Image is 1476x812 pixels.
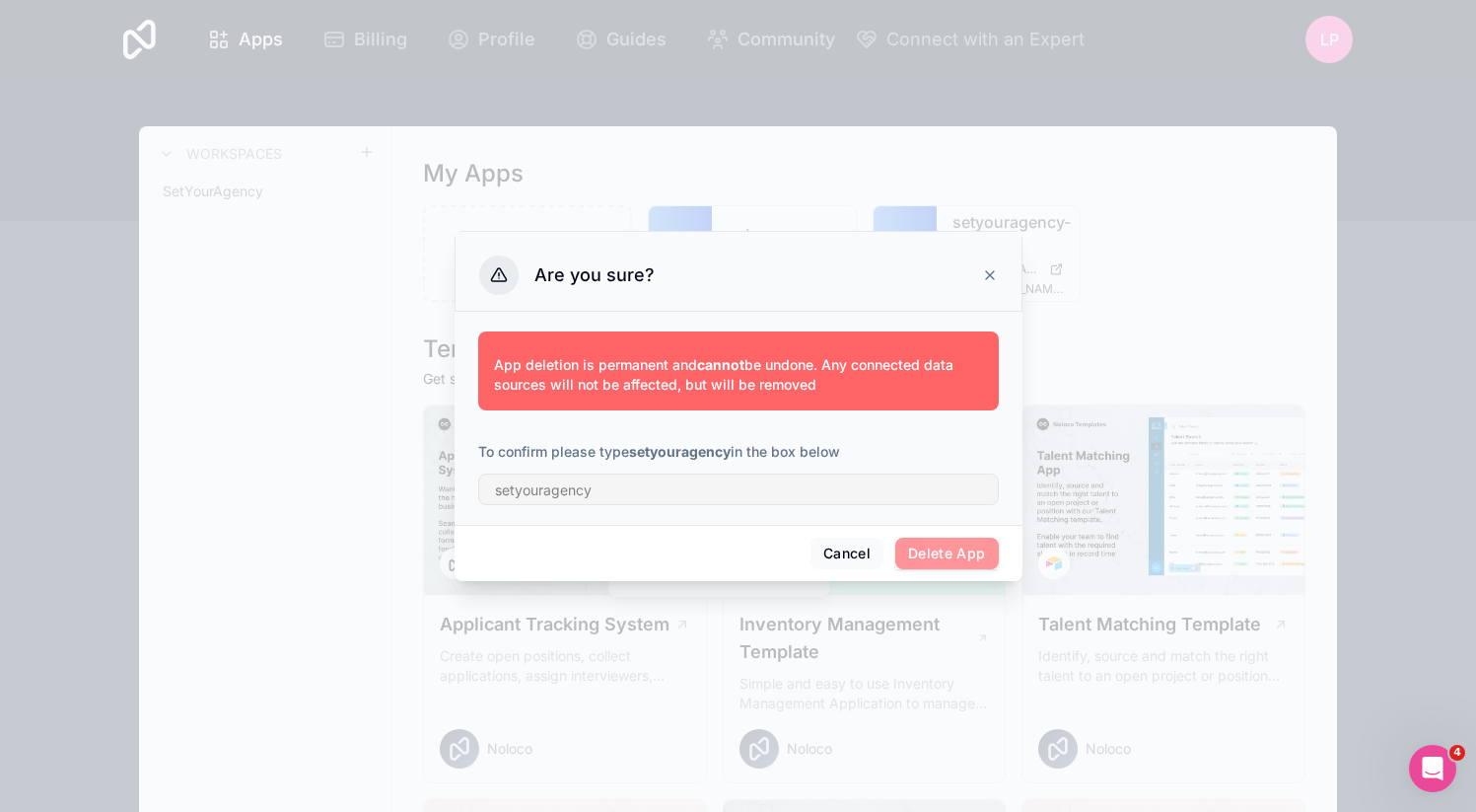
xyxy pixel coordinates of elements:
[1449,745,1465,761] span: 4
[478,474,999,505] input: setyouragency
[494,355,983,395] p: App deletion is permanent and be undone. Any connected data sources will not be affected, but wil...
[478,442,999,462] p: To confirm please type in the box below
[697,356,744,373] strong: cannot
[629,443,731,460] strong: setyouragency
[1409,745,1456,792] iframe: Intercom live chat
[534,263,655,287] h3: Are you sure?
[810,538,883,569] button: Cancel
